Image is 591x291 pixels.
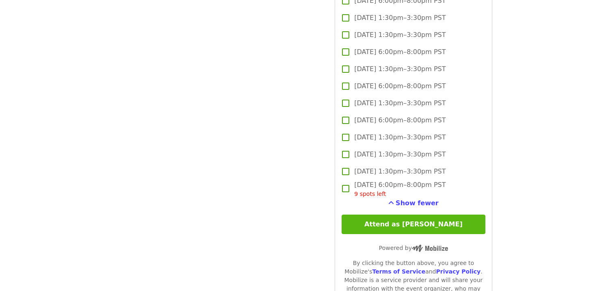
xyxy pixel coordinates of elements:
span: Show fewer [396,199,439,207]
span: [DATE] 6:00pm–8:00pm PST [354,115,446,125]
span: [DATE] 1:30pm–3:30pm PST [354,150,446,159]
span: [DATE] 1:30pm–3:30pm PST [354,132,446,142]
span: [DATE] 1:30pm–3:30pm PST [354,13,446,23]
span: [DATE] 6:00pm–8:00pm PST [354,47,446,57]
button: See more timeslots [388,198,439,208]
a: Terms of Service [372,268,425,275]
span: 9 spots left [354,191,386,197]
span: [DATE] 6:00pm–8:00pm PST [354,81,446,91]
span: [DATE] 1:30pm–3:30pm PST [354,98,446,108]
span: [DATE] 6:00pm–8:00pm PST [354,180,446,198]
a: Privacy Policy [436,268,481,275]
button: Attend as [PERSON_NAME] [342,215,485,234]
span: [DATE] 1:30pm–3:30pm PST [354,167,446,176]
span: [DATE] 1:30pm–3:30pm PST [354,30,446,40]
span: Powered by [379,245,448,251]
span: [DATE] 1:30pm–3:30pm PST [354,64,446,74]
img: Powered by Mobilize [412,245,448,252]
